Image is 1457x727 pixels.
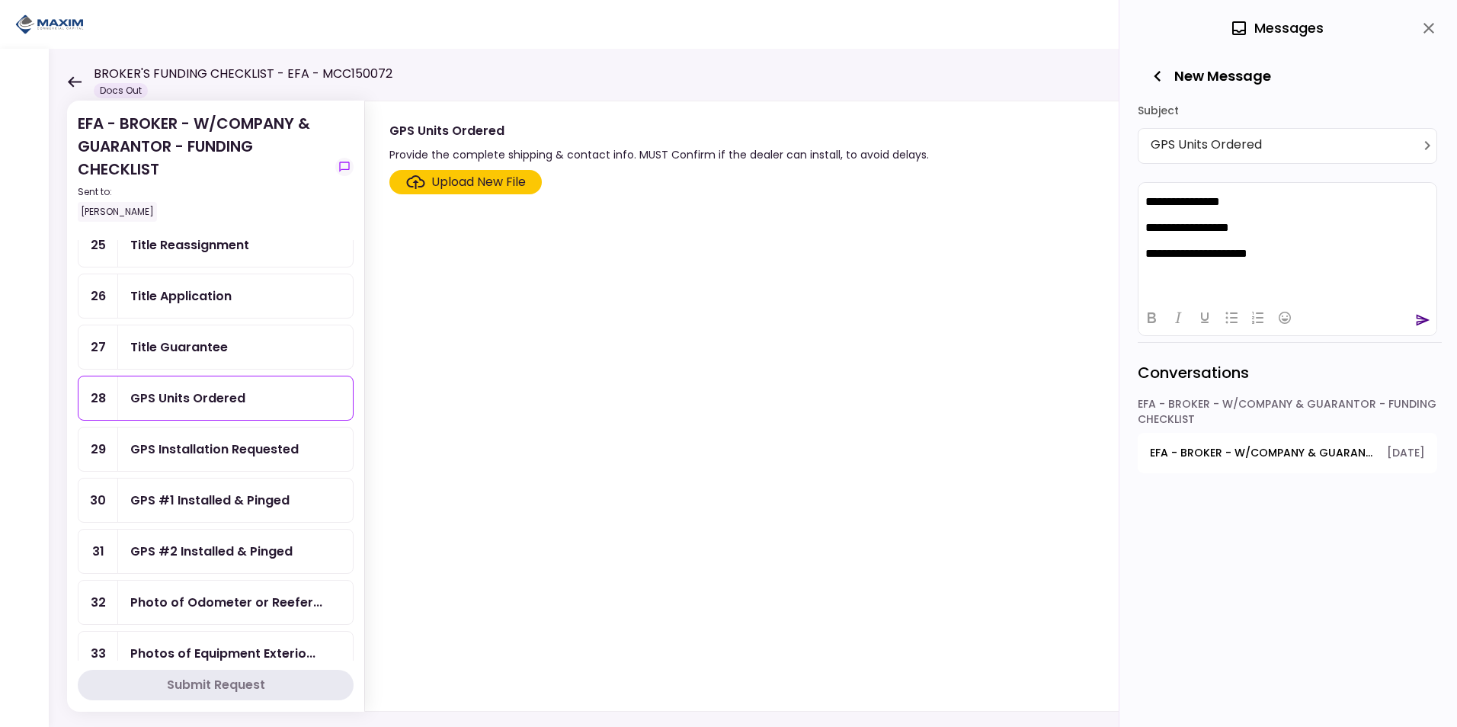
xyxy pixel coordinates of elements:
[78,202,157,222] div: [PERSON_NAME]
[78,581,118,624] div: 32
[94,65,392,83] h1: BROKER'S FUNDING CHECKLIST - EFA - MCC150072
[1138,433,1437,473] button: open-conversation
[1138,56,1283,96] button: New Message
[78,223,354,267] a: 25Title Reassignment
[1138,396,1437,433] div: EFA - BROKER - W/COMPANY & GUARANTOR - FUNDING CHECKLIST
[1245,307,1271,328] button: Numbered list
[167,676,265,694] div: Submit Request
[1192,307,1218,328] button: Underline
[78,274,354,319] a: 26Title Application
[15,13,84,36] img: Partner icon
[335,158,354,176] button: show-messages
[78,376,118,420] div: 28
[78,530,118,573] div: 31
[94,83,148,98] div: Docs Out
[130,542,293,561] div: GPS #2 Installed & Pinged
[130,491,290,510] div: GPS #1 Installed & Pinged
[431,173,526,191] div: Upload New File
[130,440,299,459] div: GPS Installation Requested
[78,580,354,625] a: 32Photo of Odometer or Reefer hours
[1415,312,1430,328] button: send
[78,223,118,267] div: 25
[130,287,232,306] div: Title Application
[1138,307,1164,328] button: Bold
[364,101,1427,712] div: GPS Units OrderedProvide the complete shipping & contact info. MUST Confirm if the dealer can ins...
[389,170,542,194] span: Click here to upload the required document
[1387,445,1425,461] span: [DATE]
[1151,135,1430,157] div: GPS Units Ordered
[78,325,354,370] a: 27Title Guarantee
[1138,342,1442,396] div: Conversations
[78,325,118,369] div: 27
[78,632,118,675] div: 33
[78,376,354,421] a: 28GPS Units Ordered
[130,644,315,663] div: Photos of Equipment Exterior
[1165,307,1191,328] button: Italic
[130,338,228,357] div: Title Guarantee
[78,529,354,574] a: 31GPS #2 Installed & Pinged
[1138,183,1436,299] iframe: Rich Text Area
[130,235,249,255] div: Title Reassignment
[1218,307,1244,328] button: Bullet list
[1150,445,1376,461] span: EFA - BROKER - W/COMPANY & GUARANTOR - FUNDING CHECKLIST - Dealer's Final Invoice
[78,274,118,318] div: 26
[78,479,118,522] div: 30
[130,389,245,408] div: GPS Units Ordered
[389,146,929,164] div: Provide the complete shipping & contact info. MUST Confirm if the dealer can install, to avoid de...
[1138,99,1437,122] div: Subject
[78,185,329,199] div: Sent to:
[78,670,354,700] button: Submit Request
[78,428,118,471] div: 29
[389,121,929,140] div: GPS Units Ordered
[1230,17,1324,40] div: Messages
[1272,307,1298,328] button: Emojis
[1416,15,1442,41] button: close
[78,631,354,676] a: 33Photos of Equipment Exterior
[78,478,354,523] a: 30GPS #1 Installed & Pinged
[78,112,329,222] div: EFA - BROKER - W/COMPANY & GUARANTOR - FUNDING CHECKLIST
[130,593,322,612] div: Photo of Odometer or Reefer hours
[78,427,354,472] a: 29GPS Installation Requested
